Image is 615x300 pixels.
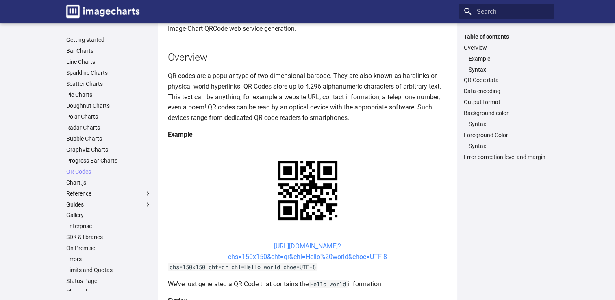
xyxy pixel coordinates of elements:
a: Sparkline Charts [66,69,152,76]
code: chs=150x150 cht=qr chl=Hello world choe=UTF-8 [168,263,317,271]
a: Chart.js [66,179,152,186]
label: Guides [66,201,152,208]
a: GraphViz Charts [66,146,152,153]
a: Background color [464,109,549,117]
a: Status Page [66,277,152,285]
a: QR Code data [464,76,549,84]
nav: Background color [464,120,549,128]
a: Getting started [66,36,152,43]
a: Overview [464,44,549,51]
label: Table of contents [459,33,554,40]
a: Example [469,55,549,62]
a: Syntax [469,120,549,128]
a: Enterprise [66,222,152,230]
a: Error correction level and margin [464,153,549,161]
a: Data encoding [464,87,549,95]
a: Image-Charts documentation [63,2,143,22]
a: Changelog [66,288,152,296]
p: We've just generated a QR Code that contains the information! [168,279,448,289]
img: logo [66,5,139,18]
a: Gallery [66,211,152,219]
a: Doughnut Charts [66,102,152,109]
nav: Foreground Color [464,142,549,150]
a: QR Codes [66,168,152,175]
a: Pie Charts [66,91,152,98]
a: SDK & libraries [66,233,152,241]
nav: Overview [464,55,549,73]
a: Errors [66,255,152,263]
a: Foreground Color [464,131,549,139]
a: Bubble Charts [66,135,152,142]
input: Search [459,4,554,19]
a: Output format [464,98,549,106]
a: Line Charts [66,58,152,65]
img: chart [263,146,352,235]
a: Polar Charts [66,113,152,120]
a: On Premise [66,244,152,252]
a: Bar Charts [66,47,152,54]
label: Reference [66,190,152,197]
a: Limits and Quotas [66,266,152,274]
h2: Overview [168,50,448,64]
h4: Example [168,129,448,140]
code: Hello world [309,280,348,288]
a: [URL][DOMAIN_NAME]?chs=150x150&cht=qr&chl=Hello%20world&choe=UTF-8 [228,242,387,261]
a: Progress Bar Charts [66,157,152,164]
a: Syntax [469,142,549,150]
p: This section describes how to create a QR Code on the fly with a URL GET request using the Image-... [168,13,448,34]
a: Scatter Charts [66,80,152,87]
p: QR codes are a popular type of two-dimensional barcode. They are also known as hardlinks or physi... [168,71,448,123]
a: Radar Charts [66,124,152,131]
a: Syntax [469,66,549,73]
nav: Table of contents [459,33,554,161]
